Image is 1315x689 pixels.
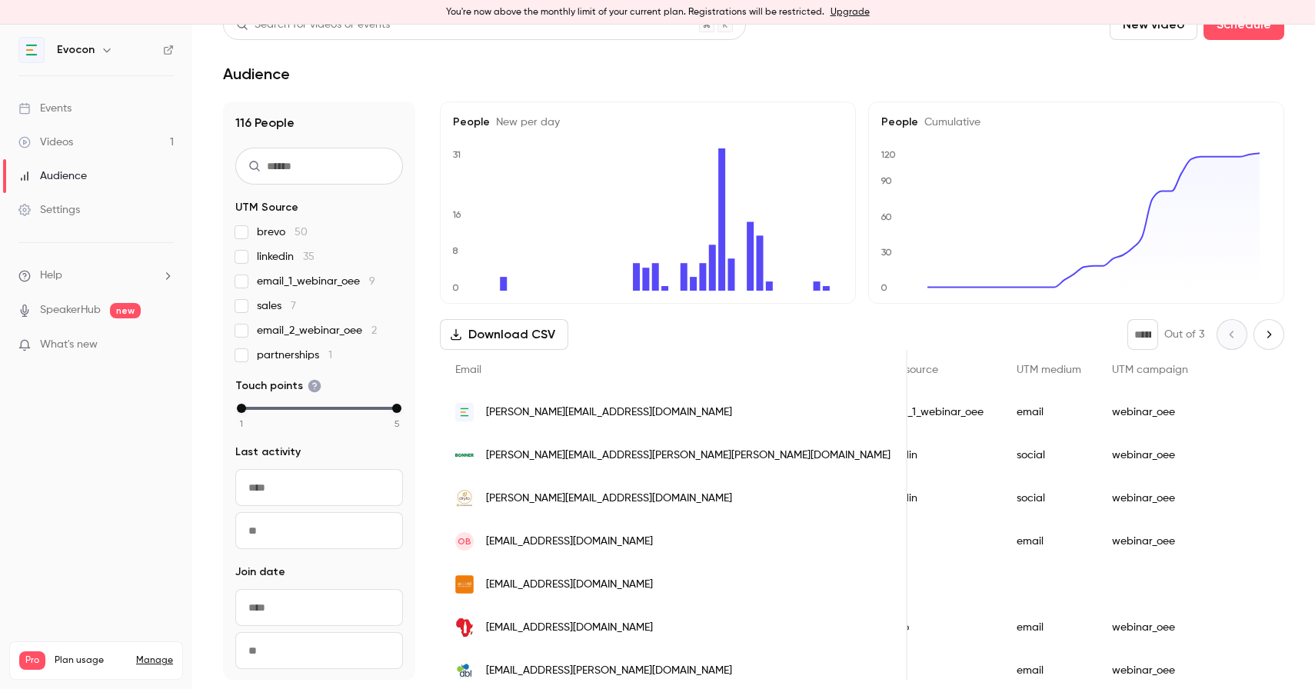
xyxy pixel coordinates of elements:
button: New video [1110,9,1197,40]
span: UTM Source [235,200,298,215]
div: brevo [865,606,1001,649]
span: 35 [303,251,315,262]
span: partnerships [257,348,332,363]
div: min [237,404,246,413]
span: Touch points [235,378,321,394]
img: evocon.com [455,403,474,421]
span: linkedin [257,249,315,265]
span: Help [40,268,62,284]
span: OB [458,534,471,548]
a: Upgrade [831,6,870,18]
div: Search for videos or events [236,17,390,33]
span: 2 [371,325,377,336]
div: Settings [18,202,80,218]
img: Evocon [19,38,44,62]
h1: Audience [223,65,290,83]
div: Videos [18,135,73,150]
span: 5 [394,417,399,431]
span: UTM medium [1017,364,1081,375]
p: Out of 3 [1164,327,1204,342]
span: 50 [295,227,308,238]
a: SpeakerHub [40,302,101,318]
text: 60 [881,211,892,222]
span: email_1_webinar_oee [257,274,375,289]
a: Manage [136,654,173,667]
div: email [1001,520,1097,563]
button: Download CSV [440,319,568,350]
div: Audience [18,168,87,184]
span: 9 [369,276,375,287]
img: dbl-group.com [455,661,474,680]
text: 0 [881,282,887,293]
text: 31 [453,149,461,160]
text: 90 [881,175,892,186]
span: 1 [328,350,332,361]
span: 1 [240,417,243,431]
div: linkedin [865,434,1001,477]
text: 30 [881,247,892,258]
div: email [1001,606,1097,649]
div: sales [865,520,1001,563]
span: Plan usage [55,654,127,667]
div: Events [18,101,72,116]
span: brevo [257,225,308,240]
span: [EMAIL_ADDRESS][DOMAIN_NAME] [486,534,653,550]
text: 8 [452,245,458,256]
span: UTM source [881,364,938,375]
img: bonner.ie [455,446,474,464]
h5: People [881,115,1271,130]
span: [EMAIL_ADDRESS][PERSON_NAME][DOMAIN_NAME] [486,663,732,679]
span: sales [257,298,296,314]
span: [PERSON_NAME][EMAIL_ADDRESS][DOMAIN_NAME] [486,404,732,421]
button: Schedule [1203,9,1284,40]
span: [PERSON_NAME][EMAIL_ADDRESS][DOMAIN_NAME] [486,491,732,507]
span: new [110,303,141,318]
span: Pro [19,651,45,670]
span: Last activity [235,444,301,460]
img: ccbagroup.com [455,618,474,637]
li: help-dropdown-opener [18,268,174,284]
span: New per day [490,117,560,128]
text: 0 [452,282,459,293]
img: dryfo.com [455,489,474,508]
span: UTM campaign [1112,364,1188,375]
div: social [1001,434,1097,477]
h6: Evocon [57,42,95,58]
button: Next page [1253,319,1284,350]
iframe: Noticeable Trigger [155,338,174,352]
img: accord-healthcare.com [455,575,474,594]
div: max [392,404,401,413]
text: 120 [881,149,896,160]
span: [EMAIL_ADDRESS][DOMAIN_NAME] [486,620,653,636]
h1: 116 People [235,114,403,132]
div: email_1_webinar_oee [865,391,1001,434]
div: email [1001,391,1097,434]
span: [EMAIL_ADDRESS][DOMAIN_NAME] [486,577,653,593]
span: Cumulative [918,117,980,128]
h5: People [453,115,843,130]
span: 7 [291,301,296,311]
span: [PERSON_NAME][EMAIL_ADDRESS][PERSON_NAME][PERSON_NAME][DOMAIN_NAME] [486,448,891,464]
text: 16 [452,209,461,220]
div: linkedin [865,477,1001,520]
span: Join date [235,564,285,580]
span: email_2_webinar_oee [257,323,377,338]
span: What's new [40,337,98,353]
div: social [1001,477,1097,520]
span: Email [455,364,481,375]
